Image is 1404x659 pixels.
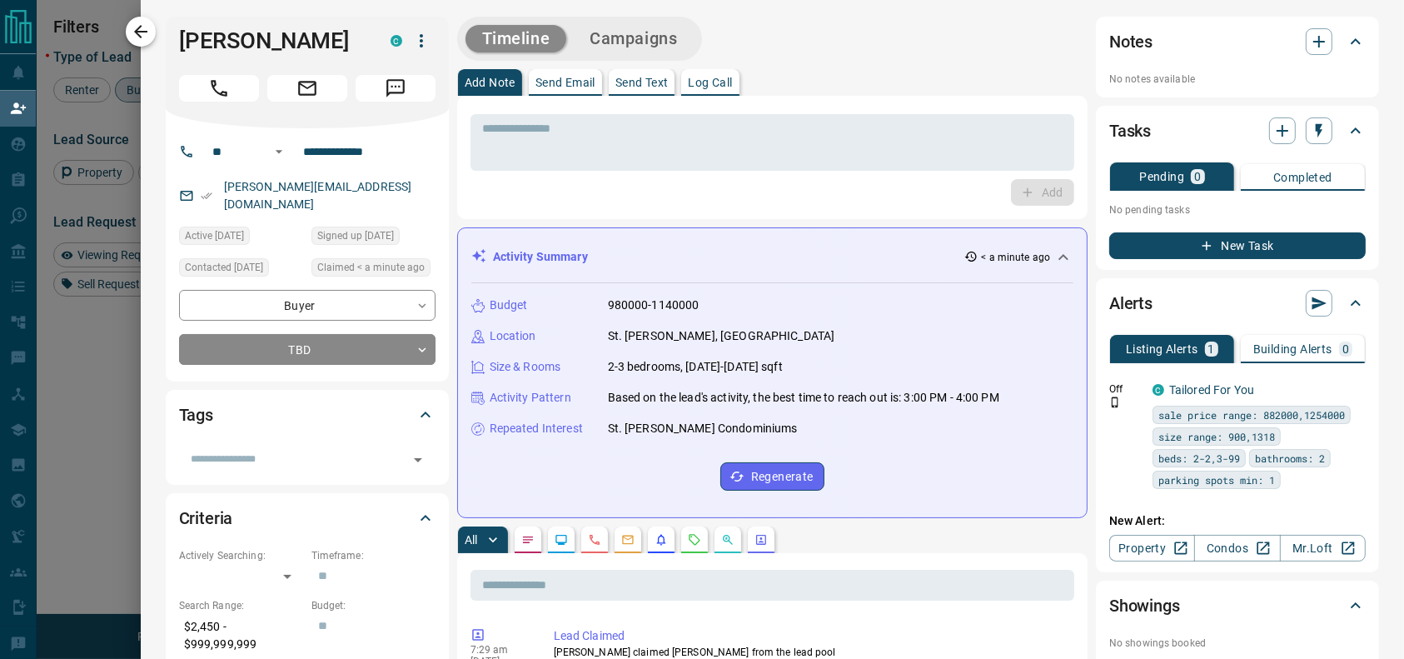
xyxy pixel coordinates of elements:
[311,258,436,282] div: Sat Aug 16 2025
[269,142,289,162] button: Open
[311,227,436,250] div: Sun Oct 31 2021
[185,259,263,276] span: Contacted [DATE]
[1109,111,1366,151] div: Tasks
[1194,535,1280,562] a: Condos
[1253,343,1332,355] p: Building Alerts
[688,533,701,547] svg: Requests
[1109,512,1366,530] p: New Alert:
[754,533,768,547] svg: Agent Actions
[720,462,824,491] button: Regenerate
[224,180,412,211] a: [PERSON_NAME][EMAIL_ADDRESS][DOMAIN_NAME]
[1109,592,1180,619] h2: Showings
[317,259,425,276] span: Claimed < a minute ago
[465,534,478,546] p: All
[615,77,669,88] p: Send Text
[1109,28,1153,55] h2: Notes
[981,250,1050,265] p: < a minute ago
[406,448,430,472] button: Open
[688,77,732,88] p: Log Call
[391,35,402,47] div: condos.ca
[490,420,583,437] p: Repeated Interest
[1109,197,1366,222] p: No pending tasks
[535,77,595,88] p: Send Email
[493,248,588,266] p: Activity Summary
[1109,586,1366,626] div: Showings
[1109,290,1153,317] h2: Alerts
[608,327,835,345] p: St. [PERSON_NAME], [GEOGRAPHIC_DATA]
[179,290,436,321] div: Buyer
[1109,382,1143,397] p: Off
[179,258,303,282] div: Wed Nov 03 2021
[1109,397,1121,408] svg: Push Notification Only
[1109,117,1151,144] h2: Tasks
[267,75,347,102] span: Email
[555,533,568,547] svg: Lead Browsing Activity
[1158,407,1345,423] span: sale price range: 882000,1254000
[1109,636,1366,651] p: No showings booked
[1208,343,1215,355] p: 1
[1109,22,1366,62] div: Notes
[201,190,212,202] svg: Email Verified
[490,297,528,314] p: Budget
[179,505,233,532] h2: Criteria
[179,402,213,428] h2: Tags
[1273,172,1332,183] p: Completed
[1109,535,1195,562] a: Property
[179,75,259,102] span: Call
[179,227,303,250] div: Fri Aug 15 2025
[521,533,535,547] svg: Notes
[1194,171,1201,182] p: 0
[608,358,783,376] p: 2-3 bedrooms, [DATE]-[DATE] sqft
[1255,450,1325,467] span: bathrooms: 2
[1153,384,1164,396] div: condos.ca
[655,533,668,547] svg: Listing Alerts
[179,548,303,563] p: Actively Searching:
[1342,343,1349,355] p: 0
[356,75,436,102] span: Message
[490,389,571,407] p: Activity Pattern
[490,358,561,376] p: Size & Rooms
[608,297,700,314] p: 980000-1140000
[573,25,694,52] button: Campaigns
[490,327,536,345] p: Location
[1169,383,1254,397] a: Tailored For You
[1109,283,1366,323] div: Alerts
[471,242,1073,272] div: Activity Summary< a minute ago
[721,533,734,547] svg: Opportunities
[1158,472,1275,488] span: parking spots min: 1
[311,598,436,613] p: Budget:
[179,334,436,365] div: TBD
[1109,72,1366,87] p: No notes available
[1280,535,1366,562] a: Mr.Loft
[185,227,244,244] span: Active [DATE]
[179,395,436,435] div: Tags
[608,420,798,437] p: St. [PERSON_NAME] Condominiums
[311,548,436,563] p: Timeframe:
[1139,171,1184,182] p: Pending
[588,533,601,547] svg: Calls
[1126,343,1198,355] p: Listing Alerts
[621,533,635,547] svg: Emails
[465,77,515,88] p: Add Note
[179,498,436,538] div: Criteria
[1158,450,1240,467] span: beds: 2-2,3-99
[317,227,394,244] span: Signed up [DATE]
[470,644,529,656] p: 7:29 am
[1158,428,1275,445] span: size range: 900,1318
[1109,232,1366,259] button: New Task
[608,389,999,407] p: Based on the lead's activity, the best time to reach out is: 3:00 PM - 4:00 PM
[179,613,303,658] p: $2,450 - $999,999,999
[179,598,303,613] p: Search Range:
[466,25,567,52] button: Timeline
[554,627,1068,645] p: Lead Claimed
[179,27,366,54] h1: [PERSON_NAME]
